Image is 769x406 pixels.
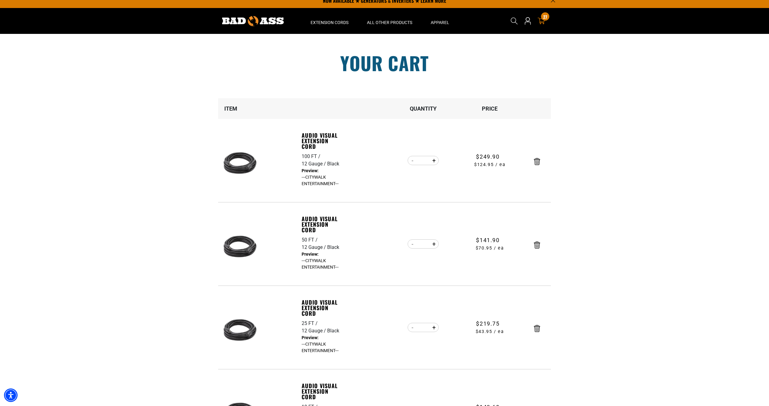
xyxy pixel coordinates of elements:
a: Audio Visual Extension Cord [302,216,344,233]
span: $70.95 / ea [457,245,523,252]
div: Accessibility Menu [4,388,18,402]
img: Bad Ass Extension Cords [222,16,284,26]
dd: ---CITYWALK ENTERTAINMENT--- [302,335,344,354]
th: Quantity [390,98,457,119]
dd: ---CITYWALK ENTERTAINMENT--- [302,251,344,270]
div: Black [327,327,339,335]
div: 25 FT [302,320,319,327]
span: All Other Products [367,20,412,25]
a: Audio Visual Extension Cord [302,383,344,400]
span: $124.95 / ea [457,161,523,168]
input: Quantity for Audio Visual Extension Cord [417,155,429,166]
a: Remove Audio Visual Extension Cord - 50 FT / 12 Gauge / Black [534,243,540,247]
th: Item [218,98,301,119]
div: 100 FT [302,153,322,160]
summary: Search [509,16,519,26]
div: 12 Gauge [302,327,327,335]
h1: Your cart [214,54,555,72]
a: Remove Audio Visual Extension Cord - 100 FT / 12 Gauge / Black [534,159,540,164]
span: $141.90 [476,236,499,244]
span: $219.75 [476,319,499,328]
a: Audio Visual Extension Cord [302,132,344,149]
input: Quantity for Audio Visual Extension Cord [417,322,429,333]
dd: ---CITYWALK ENTERTAINMENT--- [302,168,344,187]
div: 50 FT [302,236,319,244]
summary: Apparel [421,8,458,34]
summary: Extension Cords [301,8,358,34]
a: Remove Audio Visual Extension Cord - 25 FT / 12 Gauge / Black [534,326,540,331]
input: Quantity for Audio Visual Extension Cord [417,239,429,249]
span: 27 [543,14,547,19]
img: black [221,227,259,266]
img: black [221,311,259,349]
div: Black [327,160,339,168]
div: 12 Gauge [302,160,327,168]
span: Apparel [431,20,449,25]
summary: All Other Products [358,8,421,34]
a: Open this option [523,8,533,34]
span: $249.90 [476,152,499,161]
img: black [221,144,259,182]
span: $43.95 / ea [457,328,523,335]
th: Price [457,98,523,119]
a: Audio Visual Extension Cord [302,299,344,316]
span: Extension Cords [311,20,348,25]
div: 12 Gauge [302,244,327,251]
div: Black [327,244,339,251]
